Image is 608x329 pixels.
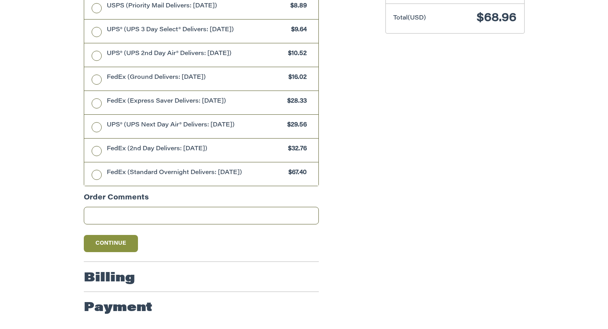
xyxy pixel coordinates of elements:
legend: Order Comments [84,193,149,207]
span: $29.56 [284,121,307,130]
span: $28.33 [284,97,307,106]
span: $9.64 [288,26,307,35]
h2: Billing [84,270,135,286]
span: UPS® (UPS 3 Day Select® Delivers: [DATE]) [107,26,288,35]
span: $10.52 [285,50,307,59]
span: USPS (Priority Mail Delivers: [DATE]) [107,2,287,11]
span: Total (USD) [393,15,426,21]
span: FedEx (Standard Overnight Delivers: [DATE]) [107,169,285,178]
span: FedEx (Ground Delivers: [DATE]) [107,73,285,82]
span: $8.89 [287,2,307,11]
span: $67.40 [285,169,307,178]
span: UPS® (UPS 2nd Day Air® Delivers: [DATE]) [107,50,285,59]
span: FedEx (2nd Day Delivers: [DATE]) [107,145,285,154]
span: UPS® (UPS Next Day Air® Delivers: [DATE]) [107,121,284,130]
span: $68.96 [477,12,516,24]
span: $16.02 [285,73,307,82]
h2: Payment [84,300,152,316]
span: $32.76 [285,145,307,154]
span: FedEx (Express Saver Delivers: [DATE]) [107,97,284,106]
button: Continue [84,235,138,252]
